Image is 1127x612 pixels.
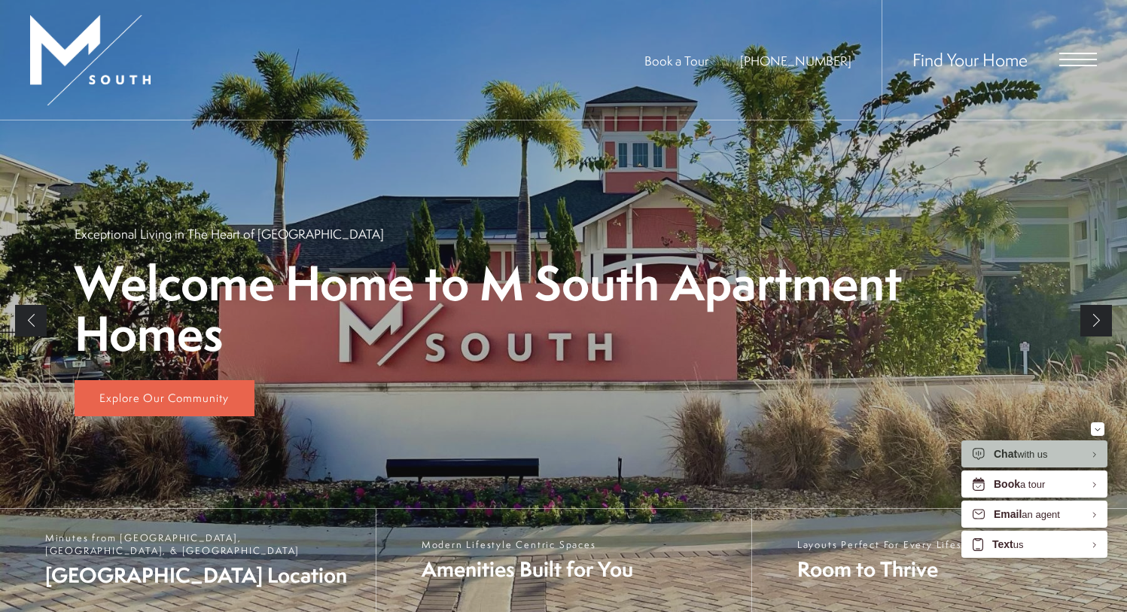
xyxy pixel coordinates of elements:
span: Explore Our Community [99,390,229,406]
a: Book a Tour [644,52,708,69]
span: Minutes from [GEOGRAPHIC_DATA], [GEOGRAPHIC_DATA], & [GEOGRAPHIC_DATA] [45,531,361,557]
a: Find Your Home [912,47,1028,72]
a: Previous [15,305,47,336]
span: Amenities Built for You [422,555,633,583]
span: [GEOGRAPHIC_DATA] Location [45,561,361,589]
span: Layouts Perfect For Every Lifestyle [797,538,982,551]
span: Room to Thrive [797,555,982,583]
a: Layouts Perfect For Every Lifestyle [751,509,1127,612]
p: Exceptional Living in The Heart of [GEOGRAPHIC_DATA] [75,225,384,242]
button: Open Menu [1059,53,1097,66]
a: Next [1080,305,1112,336]
span: Modern Lifestyle Centric Spaces [422,538,633,551]
a: Explore Our Community [75,380,254,416]
img: MSouth [30,15,151,105]
span: [PHONE_NUMBER] [740,52,851,69]
a: Call Us at 813-570-8014 [740,52,851,69]
a: Modern Lifestyle Centric Spaces [376,509,751,612]
p: Welcome Home to M South Apartment Homes [75,257,1053,360]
